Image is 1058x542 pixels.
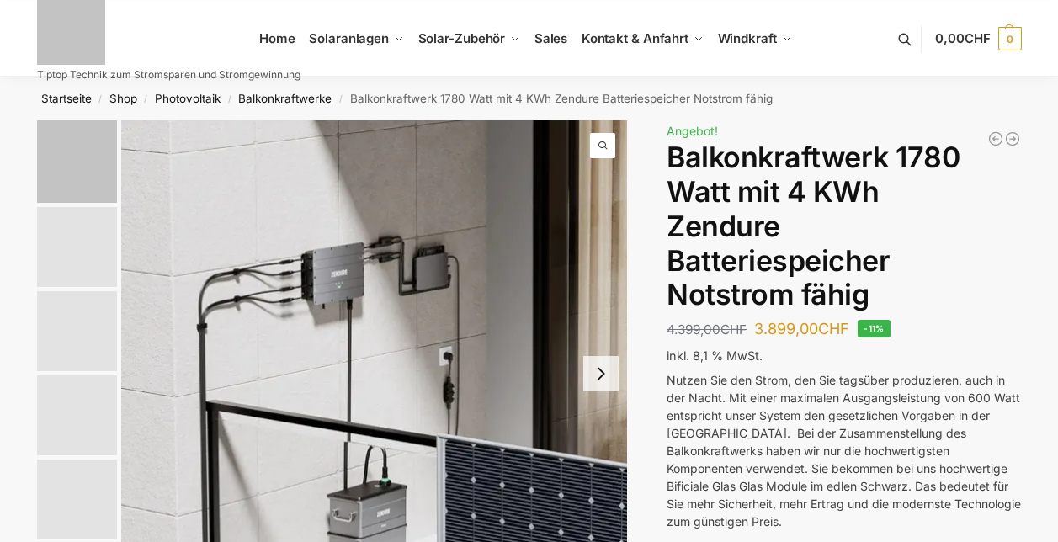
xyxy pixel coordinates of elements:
img: solakon-balkonkraftwerk-890-800w-2-x-445wp-module-growatt-neo-800m-x-growatt-noah-2000-schuko-kab... [37,460,117,539]
a: Shop [109,92,137,105]
a: 0,00CHF 0 [935,13,1021,64]
span: Angebot! [667,124,718,138]
button: Next slide [583,356,619,391]
span: Windkraft [718,30,777,46]
li: 5 / 11 [33,457,117,541]
span: inkl. 8,1 % MwSt. [667,348,763,363]
span: Solaranlagen [309,30,389,46]
p: Tiptop Technik zum Stromsparen und Stromgewinnung [37,70,300,80]
a: Balkonkraftwerke [238,92,332,105]
img: Maysun [37,375,117,455]
a: Startseite [41,92,92,105]
a: Sales [527,1,574,77]
span: / [221,93,238,106]
a: Flexible Solarpanels (2×120 W) & SolarLaderegler [987,130,1004,147]
img: Zendure-solar-flow-Batteriespeicher für Balkonkraftwerke [37,207,117,287]
span: 0 [998,27,1022,50]
nav: Breadcrumb [7,77,1051,120]
a: Solar-Zubehör [411,1,527,77]
span: 0,00 [935,30,990,46]
a: Solaranlagen [302,1,411,77]
span: Kontakt & Anfahrt [582,30,688,46]
img: Zendure-solar-flow-Batteriespeicher für Balkonkraftwerke [37,120,117,203]
li: 4 / 11 [33,373,117,457]
li: 3 / 11 [33,289,117,373]
span: / [137,93,155,106]
a: Kontakt & Anfahrt [574,1,710,77]
span: CHF [818,320,849,337]
span: Solar-Zubehör [418,30,506,46]
span: -11% [858,320,891,337]
span: / [92,93,109,106]
img: Zendure Batteriespeicher-wie anschliessen [37,291,117,371]
li: 1 / 11 [33,120,117,205]
p: Nutzen Sie den Strom, den Sie tagsüber produzieren, auch in der Nacht. Mit einer maximalen Ausgan... [667,371,1021,530]
a: Windkraft [710,1,799,77]
h1: Balkonkraftwerk 1780 Watt mit 4 KWh Zendure Batteriespeicher Notstrom fähig [667,141,1021,312]
span: Sales [534,30,568,46]
span: / [332,93,349,106]
span: CHF [720,321,747,337]
li: 2 / 11 [33,205,117,289]
a: Balkonkraftwerk 900/600 Watt bificial Glas/Glas [1004,130,1021,147]
span: CHF [965,30,991,46]
bdi: 3.899,00 [754,320,849,337]
bdi: 4.399,00 [667,321,747,337]
a: Photovoltaik [155,92,221,105]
